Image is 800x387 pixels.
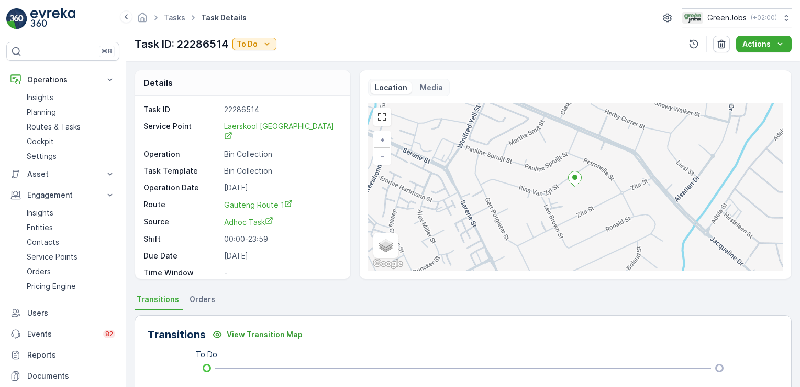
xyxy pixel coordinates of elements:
a: Contacts [23,235,119,250]
span: Adhoc Task [224,218,273,227]
a: Adhoc Task [224,217,339,228]
p: Source [143,217,220,228]
a: Entities [23,220,119,235]
img: Green_Jobs_Logo.png [682,12,703,24]
a: Routes & Tasks [23,120,119,134]
p: Orders [27,266,51,277]
img: logo_light-DOdMpM7g.png [30,8,75,29]
p: Route [143,199,220,210]
p: ⌘B [102,47,112,56]
p: [DATE] [224,251,339,261]
a: Documents [6,365,119,386]
p: Reports [27,350,115,360]
p: Engagement [27,190,98,200]
p: Cockpit [27,136,54,147]
a: Planning [23,105,119,120]
p: Entities [27,222,53,233]
p: GreenJobs [707,13,747,23]
img: Google [371,257,405,271]
a: Laerskool Garsfontein [224,121,339,143]
a: Layers [374,234,397,257]
a: View Fullscreen [374,109,390,125]
a: Cockpit [23,134,119,149]
p: Shift [143,234,220,244]
p: Operations [27,74,98,85]
p: Service Point [143,121,220,143]
p: Contacts [27,237,59,248]
span: − [380,151,385,160]
span: + [380,135,385,144]
a: Pricing Engine [23,279,119,294]
button: View Transition Map [206,326,309,343]
a: Open this area in Google Maps (opens a new window) [371,257,405,271]
a: Homepage [137,16,148,25]
p: Pricing Engine [27,281,76,292]
p: Time Window [143,267,220,278]
button: Operations [6,69,119,90]
a: Users [6,303,119,324]
p: Planning [27,107,56,117]
p: Operation [143,149,220,159]
img: logo [6,8,27,29]
button: GreenJobs(+02:00) [682,8,792,27]
p: 00:00-23:59 [224,234,339,244]
p: Due Date [143,251,220,261]
p: - [224,267,339,278]
button: Actions [736,36,792,52]
p: Users [27,308,115,318]
a: Settings [23,149,119,164]
p: Transitions [148,327,206,342]
button: To Do [232,38,276,50]
a: Zoom Out [374,148,390,164]
p: Bin Collection [224,149,339,159]
p: Task ID: 22286514 [135,36,228,52]
p: Operation Date [143,182,220,193]
p: Asset [27,169,98,179]
span: Transitions [137,294,179,305]
a: Insights [23,90,119,105]
span: Task Details [199,13,249,23]
p: To Do [196,349,217,360]
a: Zoom In [374,132,390,148]
a: Gauteng Route 1 [224,199,339,210]
p: Events [27,329,97,339]
span: Orders [190,294,215,305]
p: Settings [27,151,57,162]
a: Events82 [6,324,119,345]
button: Engagement [6,185,119,206]
p: Location [375,82,407,93]
p: Task Template [143,166,220,176]
span: Laerskool [GEOGRAPHIC_DATA] [224,122,334,142]
p: To Do [237,39,258,49]
p: Routes & Tasks [27,122,81,132]
p: Media [420,82,443,93]
a: Insights [23,206,119,220]
a: Tasks [164,13,185,22]
p: [DATE] [224,182,339,193]
p: Task ID [143,104,220,115]
p: ( +02:00 ) [751,14,777,22]
span: Gauteng Route 1 [224,200,293,209]
p: Details [143,77,173,89]
p: 22286514 [224,104,339,115]
p: Actions [742,39,771,49]
p: Documents [27,371,115,381]
button: Asset [6,164,119,185]
p: 82 [105,330,113,338]
p: View Transition Map [227,329,303,340]
p: Insights [27,208,53,218]
p: Bin Collection [224,166,339,176]
a: Orders [23,264,119,279]
p: Service Points [27,252,77,262]
p: Insights [27,92,53,103]
a: Reports [6,345,119,365]
a: Service Points [23,250,119,264]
